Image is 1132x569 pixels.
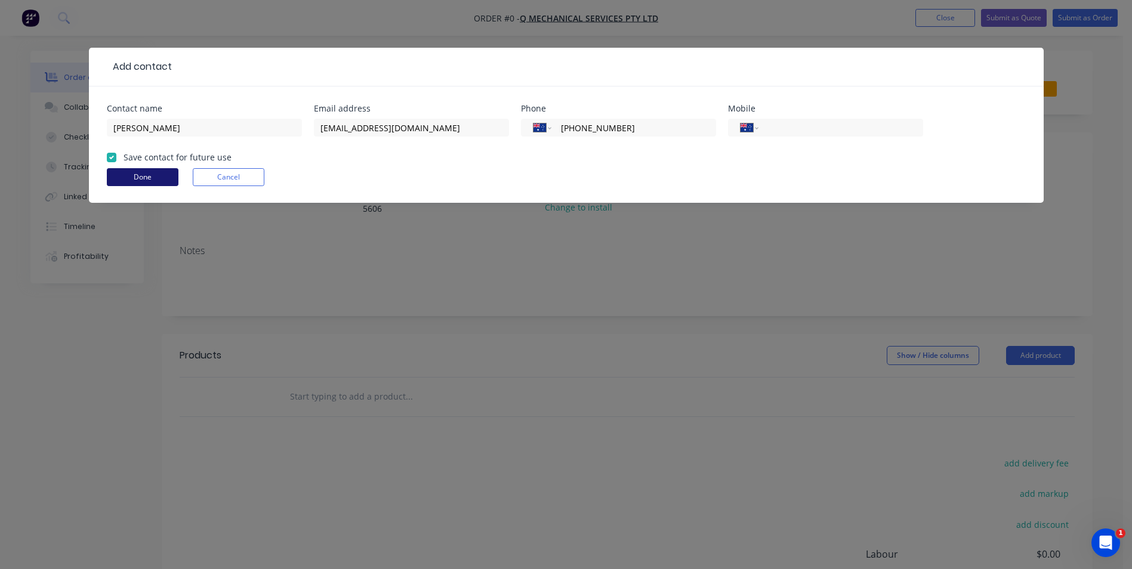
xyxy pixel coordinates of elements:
div: Contact name [107,104,302,113]
div: Mobile [728,104,923,113]
iframe: Intercom live chat [1091,528,1120,557]
button: Cancel [193,168,264,186]
button: Done [107,168,178,186]
span: 1 [1116,528,1125,538]
label: Save contact for future use [124,151,232,163]
div: Email address [314,104,509,113]
div: Add contact [107,60,172,74]
div: Phone [521,104,716,113]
